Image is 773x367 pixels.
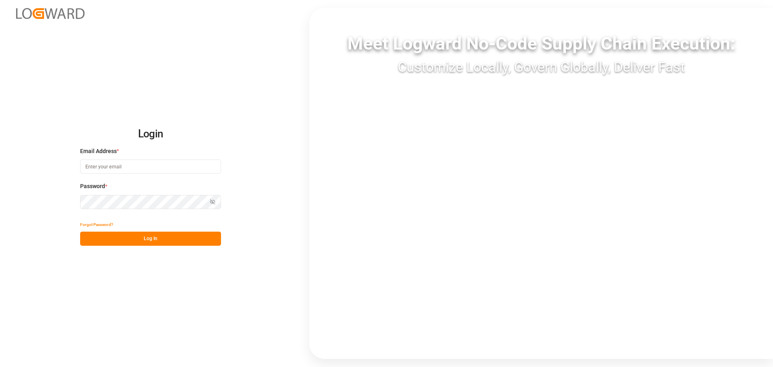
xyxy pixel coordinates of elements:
button: Forgot Password? [80,218,113,232]
div: Meet Logward No-Code Supply Chain Execution: [309,30,773,57]
button: Log In [80,232,221,246]
div: Customize Locally, Govern Globally, Deliver Fast [309,57,773,77]
span: Password [80,182,105,191]
input: Enter your email [80,160,221,174]
span: Email Address [80,147,117,156]
h2: Login [80,121,221,147]
img: Logward_new_orange.png [16,8,85,19]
